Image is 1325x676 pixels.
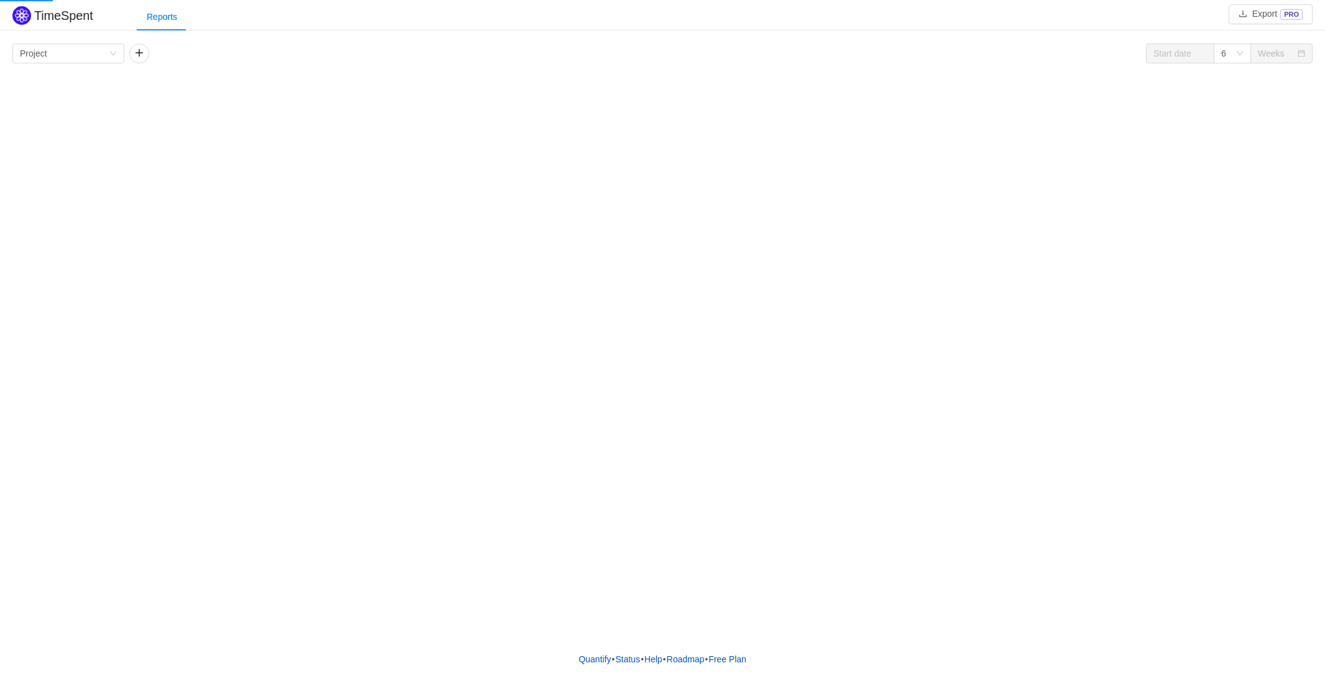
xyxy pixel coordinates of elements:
[666,650,705,669] a: Roadmap
[1221,44,1226,63] div: 6
[34,9,93,22] h2: TimeSpent
[705,654,708,664] span: •
[578,650,612,669] a: Quantify
[137,3,187,31] div: Reports
[12,6,31,25] img: Quantify logo
[708,650,747,669] button: Free Plan
[1229,4,1313,24] button: icon: downloadExportPRO
[109,50,117,58] i: icon: down
[612,654,615,664] span: •
[1236,50,1244,58] i: icon: down
[641,654,644,664] span: •
[663,654,666,664] span: •
[644,650,663,669] a: Help
[129,43,149,63] button: icon: plus
[1258,44,1285,63] div: Weeks
[615,650,641,669] a: Status
[1298,50,1305,58] i: icon: calendar
[1146,43,1214,63] input: Start date
[20,44,47,63] div: Project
